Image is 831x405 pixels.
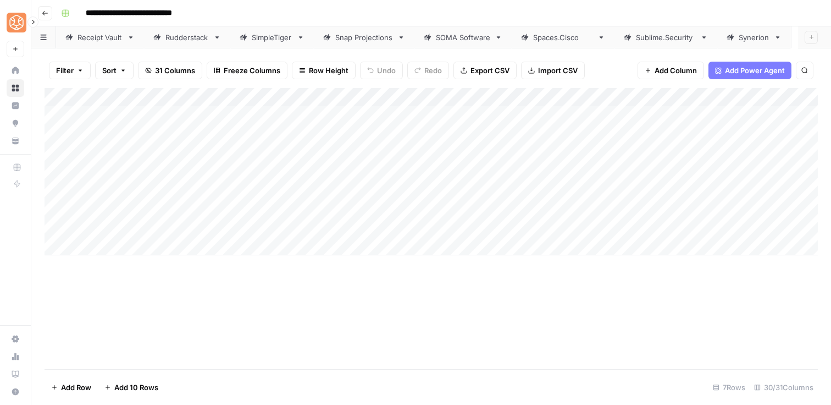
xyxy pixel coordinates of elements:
div: SimpleTiger [252,32,292,43]
a: Rudderstack [144,26,230,48]
button: Add Power Agent [708,62,791,79]
span: Add Column [655,65,697,76]
span: Add Row [61,382,91,393]
a: SimpleTiger [230,26,314,48]
a: Insights [7,97,24,114]
a: [DOMAIN_NAME] [614,26,717,48]
button: Add Row [45,379,98,396]
a: Home [7,62,24,79]
a: Browse [7,79,24,97]
button: Workspace: SimpleTiger [7,9,24,36]
a: Settings [7,330,24,348]
div: [DOMAIN_NAME] [533,32,593,43]
span: Redo [424,65,442,76]
div: 7 Rows [708,379,750,396]
span: Undo [377,65,396,76]
span: Freeze Columns [224,65,280,76]
a: Learning Hub [7,365,24,383]
span: Row Height [309,65,348,76]
span: Export CSV [470,65,509,76]
a: Usage [7,348,24,365]
span: Add 10 Rows [114,382,158,393]
button: Sort [95,62,134,79]
span: 31 Columns [155,65,195,76]
div: Snap Projections [335,32,393,43]
div: Synerion [739,32,769,43]
div: SOMA Software [436,32,490,43]
button: Freeze Columns [207,62,287,79]
div: 30/31 Columns [750,379,818,396]
button: Add 10 Rows [98,379,165,396]
a: SOMA Software [414,26,512,48]
span: Sort [102,65,117,76]
button: Filter [49,62,91,79]
div: [DOMAIN_NAME] [636,32,696,43]
div: Receipt Vault [77,32,123,43]
button: Add Column [638,62,704,79]
span: Import CSV [538,65,578,76]
a: Your Data [7,132,24,150]
button: Import CSV [521,62,585,79]
a: Opportunities [7,114,24,132]
button: Row Height [292,62,356,79]
a: [DOMAIN_NAME] [512,26,614,48]
a: Synerion [717,26,791,48]
button: 31 Columns [138,62,202,79]
span: Add Power Agent [725,65,785,76]
button: Redo [407,62,449,79]
span: Filter [56,65,74,76]
img: SimpleTiger Logo [7,13,26,32]
a: Receipt Vault [56,26,144,48]
div: Rudderstack [165,32,209,43]
button: Help + Support [7,383,24,401]
button: Undo [360,62,403,79]
button: Export CSV [453,62,517,79]
a: Snap Projections [314,26,414,48]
